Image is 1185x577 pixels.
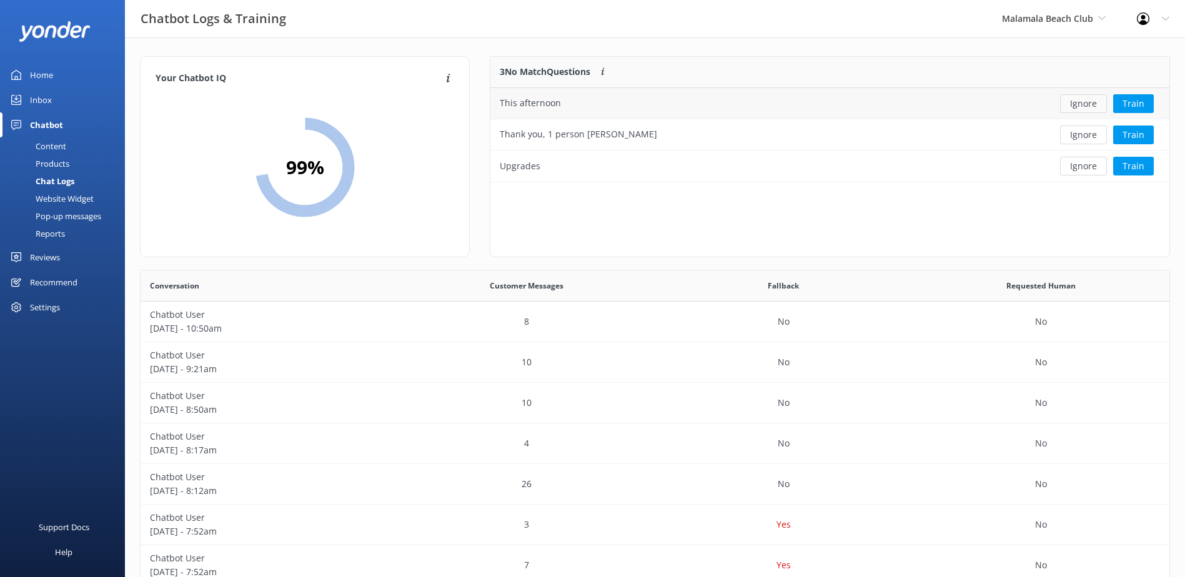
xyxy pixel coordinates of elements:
span: Fallback [768,280,799,292]
div: Inbox [30,87,52,112]
p: No [778,355,790,369]
button: Train [1113,126,1154,144]
a: Reports [7,225,125,242]
a: Website Widget [7,190,125,207]
div: Chatbot [30,112,63,137]
div: grid [490,88,1169,182]
span: Requested Human [1006,280,1076,292]
p: No [1035,518,1047,531]
div: row [490,119,1169,150]
div: Support Docs [39,515,89,540]
p: Chatbot User [150,308,389,322]
div: Website Widget [7,190,94,207]
div: Upgrades [500,159,540,173]
p: Yes [776,518,791,531]
button: Train [1113,94,1154,113]
p: Chatbot User [150,348,389,362]
div: Home [30,62,53,87]
div: row [141,383,1169,423]
div: Content [7,137,66,155]
p: No [1035,558,1047,572]
p: No [778,436,790,450]
button: Ignore [1060,157,1107,175]
p: [DATE] - 10:50am [150,322,389,335]
span: Customer Messages [490,280,563,292]
div: Help [55,540,72,565]
p: Chatbot User [150,389,389,403]
div: Reviews [30,245,60,270]
div: row [141,464,1169,505]
div: This afternoon [500,96,561,110]
p: Chatbot User [150,430,389,443]
p: No [778,396,790,410]
p: 8 [524,315,529,328]
h4: Your Chatbot IQ [156,72,442,86]
div: Pop-up messages [7,207,101,225]
p: 10 [522,355,532,369]
p: Chatbot User [150,551,389,565]
a: Chat Logs [7,172,125,190]
div: Thank you, 1 person [PERSON_NAME] [500,127,657,141]
div: Chat Logs [7,172,74,190]
p: 26 [522,477,532,491]
p: 10 [522,396,532,410]
h2: 99 % [286,152,324,182]
div: Reports [7,225,65,242]
p: Yes [776,558,791,572]
h3: Chatbot Logs & Training [141,9,286,29]
p: Chatbot User [150,470,389,484]
span: Conversation [150,280,199,292]
div: Settings [30,295,60,320]
p: No [1035,477,1047,491]
div: row [141,342,1169,383]
img: yonder-white-logo.png [19,21,91,42]
div: row [141,505,1169,545]
span: Malamala Beach Club [1002,12,1093,24]
div: row [490,88,1169,119]
button: Train [1113,157,1154,175]
div: Products [7,155,69,172]
p: No [778,477,790,491]
p: 3 No Match Questions [500,65,590,79]
p: No [1035,396,1047,410]
a: Products [7,155,125,172]
p: [DATE] - 9:21am [150,362,389,376]
a: Pop-up messages [7,207,125,225]
p: [DATE] - 8:12am [150,484,389,498]
p: Chatbot User [150,511,389,525]
div: Recommend [30,270,77,295]
div: row [141,302,1169,342]
button: Ignore [1060,94,1107,113]
button: Ignore [1060,126,1107,144]
p: [DATE] - 8:17am [150,443,389,457]
p: 4 [524,436,529,450]
div: row [490,150,1169,182]
p: [DATE] - 7:52am [150,525,389,538]
p: No [1035,355,1047,369]
p: No [1035,436,1047,450]
p: No [778,315,790,328]
p: [DATE] - 8:50am [150,403,389,417]
div: row [141,423,1169,464]
p: 3 [524,518,529,531]
p: No [1035,315,1047,328]
a: Content [7,137,125,155]
p: 7 [524,558,529,572]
